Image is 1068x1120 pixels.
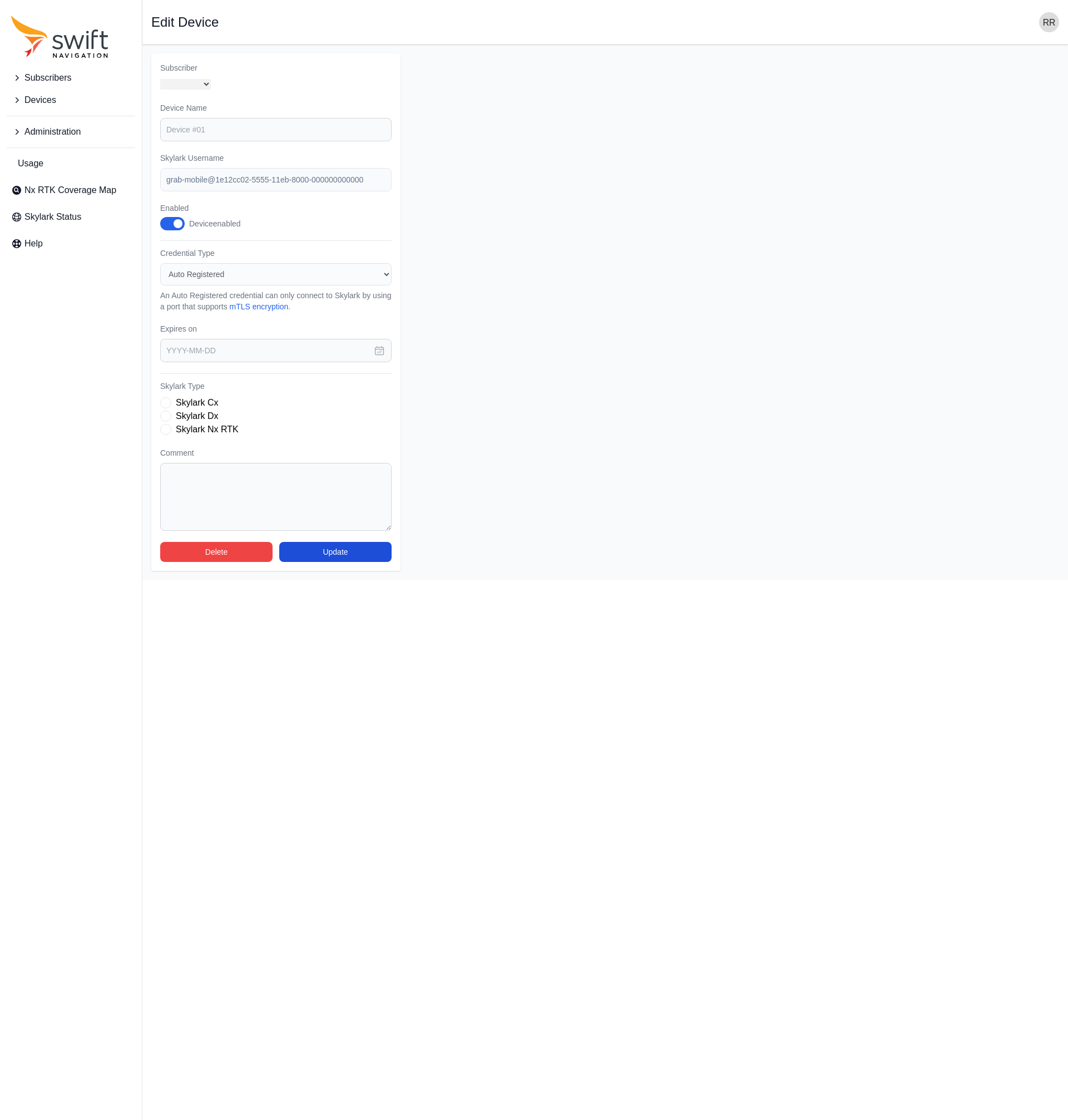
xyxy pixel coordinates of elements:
span: Administration [24,125,81,139]
div: Device enabled [189,218,241,229]
label: Device Name [160,102,392,114]
button: Update [279,542,392,562]
a: mTLS encryption [230,302,289,311]
span: Devices [24,93,56,107]
img: user photo [1039,12,1059,32]
label: Credential Type [160,248,392,259]
label: Expires on [160,323,392,334]
button: Delete [160,542,273,562]
label: Skylark Nx RTK [176,423,239,436]
label: Skylark Type [160,381,392,392]
label: Comment [160,447,392,458]
a: Help [7,233,135,255]
a: Skylark Status [7,206,135,228]
label: Enabled [160,203,253,214]
span: Usage [18,157,43,170]
span: Help [24,237,43,250]
button: Subscribers [7,67,135,89]
a: Nx RTK Coverage Map [7,179,135,201]
label: Skylark Dx [176,409,218,423]
input: example-user [160,168,392,191]
span: Subscribers [24,71,71,85]
input: YYYY-MM-DD [160,339,392,362]
input: Device #01 [160,118,392,141]
label: Skylark Cx [176,396,218,409]
span: Skylark Status [24,210,81,224]
span: Nx RTK Coverage Map [24,184,116,197]
label: Skylark Username [160,152,392,164]
button: Devices [7,89,135,111]
label: Subscriber [160,62,392,73]
h1: Edit Device [151,16,219,29]
button: Administration [7,121,135,143]
p: An Auto Registered credential can only connect to Skylark by using a port that supports . [160,290,392,312]
div: Skylark Type [160,396,392,436]
a: Usage [7,152,135,175]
